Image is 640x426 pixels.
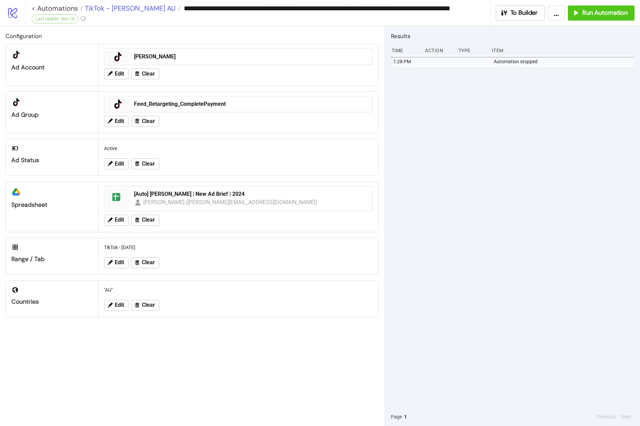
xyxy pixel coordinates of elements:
button: Edit [104,116,128,127]
div: Automation stopped [493,55,636,68]
button: Clear [131,68,159,79]
div: Item [491,44,635,57]
div: Ad Group [11,111,93,119]
button: Clear [131,158,159,169]
span: Clear [142,217,155,223]
button: 1 [402,413,409,421]
button: Run Automation [568,5,635,21]
span: Clear [142,71,155,77]
button: Previous [595,413,618,421]
div: Countries [11,298,93,306]
button: Clear [131,300,159,311]
div: Feed_Retargeting_CompletePayment [134,100,368,108]
button: Edit [104,158,128,169]
span: Edit [115,217,124,223]
div: Spreadsheet [11,201,93,209]
div: Ad Account [11,64,93,71]
div: Active [101,142,375,155]
div: Ad Status [11,156,93,164]
button: ... [548,5,565,21]
span: Edit [115,118,124,124]
button: Edit [104,257,128,268]
button: Clear [131,215,159,226]
button: Edit [104,68,128,79]
div: Range / Tab [11,255,93,263]
span: Clear [142,118,155,124]
span: Page [391,413,402,421]
div: TikTok - [DATE] [101,241,375,254]
span: Clear [142,302,155,308]
div: Type [458,44,486,57]
button: Edit [104,215,128,226]
span: Clear [142,259,155,266]
div: [PERSON_NAME] ([PERSON_NAME][EMAIL_ADDRESS][DOMAIN_NAME]) [143,198,318,206]
button: Clear [131,116,159,127]
h2: Results [391,32,635,41]
span: TikTok - [PERSON_NAME] AU [83,4,176,13]
button: Clear [131,257,159,268]
div: Last Update: Nov-18 [32,14,78,23]
a: < Automations [32,5,83,12]
button: To Builder [496,5,545,21]
button: Edit [104,300,128,311]
span: Edit [115,259,124,266]
span: Edit [115,71,124,77]
span: To Builder [510,9,538,17]
h2: Configuration [5,32,379,41]
button: Next [619,413,633,421]
span: Clear [142,161,155,167]
div: Time [391,44,419,57]
div: [PERSON_NAME] [134,53,368,60]
span: Run Automation [582,9,628,17]
span: Edit [115,161,124,167]
a: TikTok - [PERSON_NAME] AU [83,5,181,12]
div: [Auto] [PERSON_NAME] | New Ad Brief | 2024 [134,190,368,198]
div: Action [424,44,453,57]
div: "AU" [101,283,375,296]
div: 1:28 PM [393,55,421,68]
span: Edit [115,302,124,308]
